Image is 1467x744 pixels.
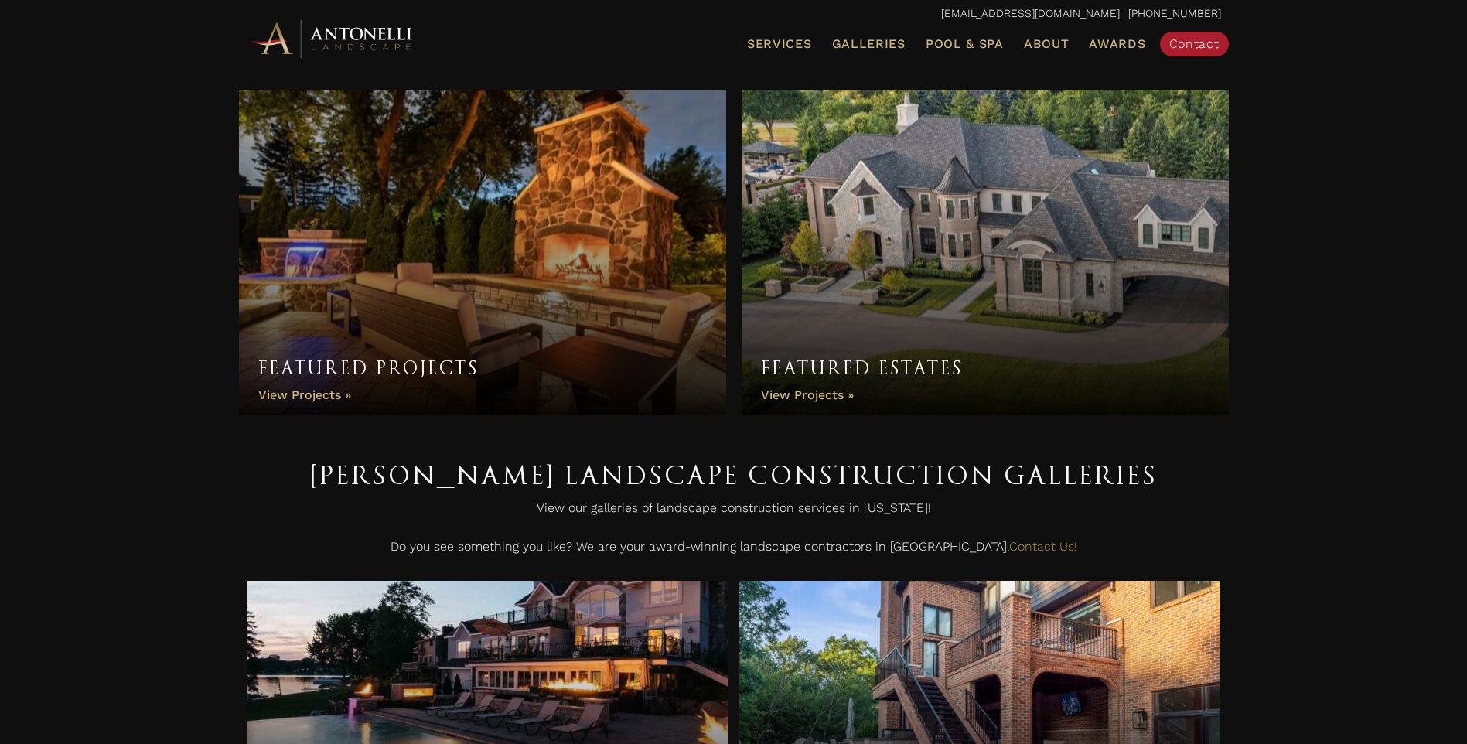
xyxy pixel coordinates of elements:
a: Awards [1083,34,1151,54]
p: View our galleries of landscape construction services in [US_STATE]! [247,497,1221,527]
a: Galleries [826,34,912,54]
p: Do you see something you like? We are your award-winning landscape contractors in [GEOGRAPHIC_DATA]. [247,535,1221,566]
a: About [1018,34,1076,54]
p: | [PHONE_NUMBER] [247,4,1221,24]
span: Galleries [832,36,906,51]
span: Awards [1089,36,1145,51]
span: About [1024,38,1070,50]
a: Services [741,34,818,54]
h1: [PERSON_NAME] Landscape Construction Galleries [247,453,1221,497]
span: Pool & Spa [926,36,1004,51]
span: Contact [1169,36,1220,51]
a: Pool & Spa [919,34,1010,54]
a: Contact [1160,32,1229,56]
a: Contact Us! [1009,539,1077,554]
span: Services [747,38,812,50]
a: [EMAIL_ADDRESS][DOMAIN_NAME] [941,7,1120,19]
img: Antonelli Horizontal Logo [247,17,417,60]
